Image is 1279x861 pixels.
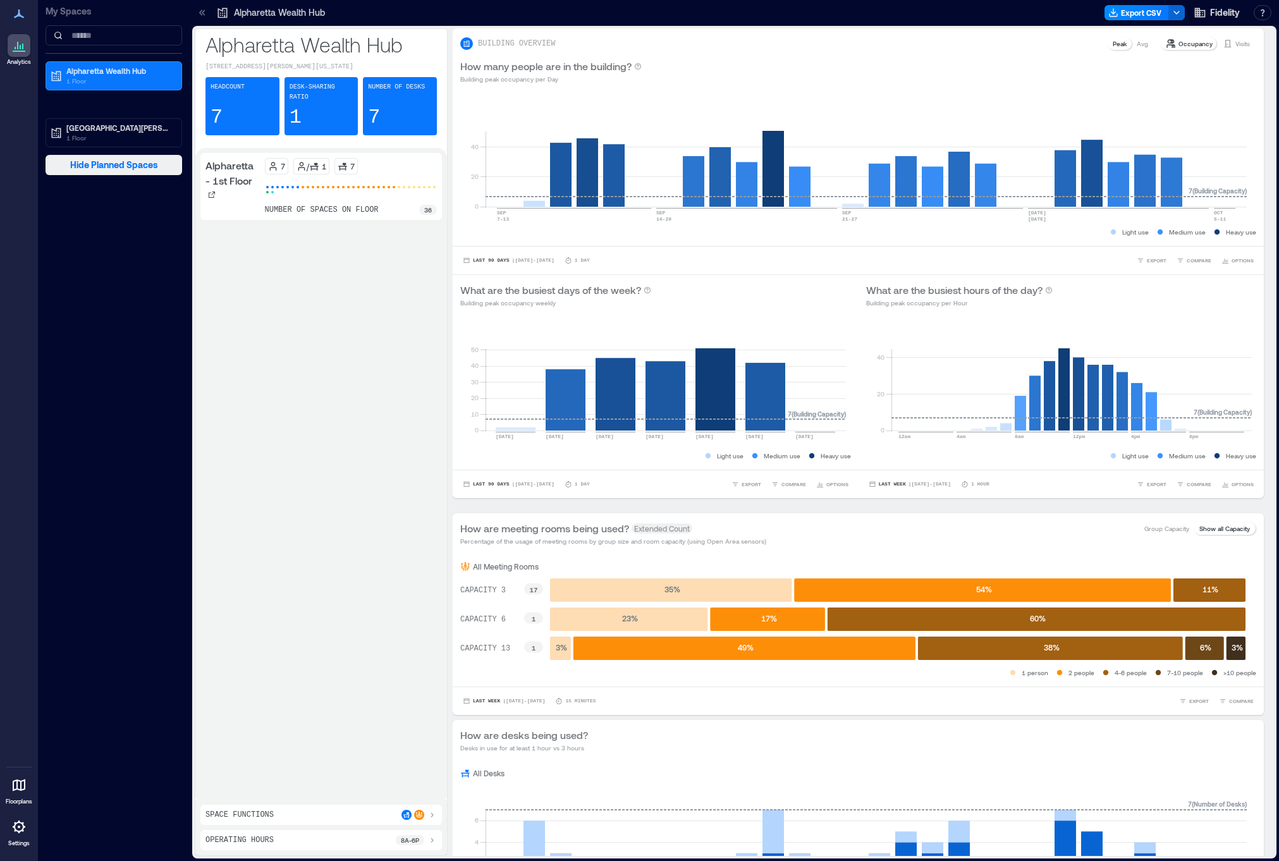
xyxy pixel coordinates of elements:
[1113,39,1127,49] p: Peak
[1232,643,1243,652] text: 3 %
[1028,216,1046,222] text: [DATE]
[1167,668,1203,678] p: 7-10 people
[1169,227,1206,237] p: Medium use
[424,205,432,215] p: 36
[1115,668,1147,678] p: 4-6 people
[471,378,479,386] tspan: 30
[1174,254,1214,267] button: COMPARE
[460,254,557,267] button: Last 90 Days |[DATE]-[DATE]
[596,434,614,439] text: [DATE]
[769,478,809,491] button: COMPARE
[1147,480,1166,488] span: EXPORT
[471,346,479,353] tspan: 50
[460,59,632,74] p: How many people are in the building?
[471,173,479,180] tspan: 20
[1105,5,1169,20] button: Export CSV
[471,394,479,401] tspan: 20
[368,82,425,92] p: Number of Desks
[1122,451,1149,461] p: Light use
[1226,227,1256,237] p: Heavy use
[764,451,800,461] p: Medium use
[1144,523,1189,534] p: Group Capacity
[1134,254,1169,267] button: EXPORT
[1235,39,1250,49] p: Visits
[496,434,514,439] text: [DATE]
[497,216,509,222] text: 7-13
[738,643,754,652] text: 49 %
[475,426,479,434] tspan: 0
[1210,6,1240,19] span: Fidelity
[66,66,173,76] p: Alpharetta Wealth Hub
[729,478,764,491] button: EXPORT
[4,812,34,851] a: Settings
[322,161,326,171] p: 1
[1226,451,1256,461] p: Heavy use
[656,216,671,222] text: 14-20
[475,838,479,846] tspan: 4
[350,161,355,171] p: 7
[8,840,30,847] p: Settings
[205,62,437,72] p: [STREET_ADDRESS][PERSON_NAME][US_STATE]
[1189,697,1209,705] span: EXPORT
[1229,697,1254,705] span: COMPARE
[1200,643,1211,652] text: 6 %
[866,283,1043,298] p: What are the busiest hours of the day?
[478,39,555,49] p: BUILDING OVERVIEW
[460,728,588,743] p: How are desks being used?
[632,523,692,534] span: Extended Count
[473,561,539,571] p: All Meeting Rooms
[876,390,884,398] tspan: 20
[876,353,884,361] tspan: 40
[761,614,777,623] text: 17 %
[866,298,1053,308] p: Building peak occupancy per Hour
[66,133,173,143] p: 1 Floor
[1015,434,1024,439] text: 8am
[290,82,353,102] p: Desk-sharing ratio
[1177,695,1211,707] button: EXPORT
[656,210,666,216] text: SEP
[1216,695,1256,707] button: COMPARE
[66,76,173,86] p: 1 Floor
[976,585,992,594] text: 54 %
[646,434,664,439] text: [DATE]
[575,480,590,488] p: 1 Day
[781,480,806,488] span: COMPARE
[2,770,36,809] a: Floorplans
[1232,257,1254,264] span: OPTIONS
[70,159,158,171] span: Hide Planned Spaces
[473,768,505,778] p: All Desks
[880,426,884,434] tspan: 0
[1203,585,1218,594] text: 11 %
[460,695,548,707] button: Last Week |[DATE]-[DATE]
[265,205,379,215] p: number of spaces on floor
[460,644,510,653] text: CAPACITY 13
[717,451,744,461] p: Light use
[1219,478,1256,491] button: OPTIONS
[1174,478,1214,491] button: COMPARE
[1073,434,1085,439] text: 12pm
[1028,210,1046,216] text: [DATE]
[1214,216,1226,222] text: 5-11
[205,835,274,845] p: Operating Hours
[971,480,989,488] p: 1 Hour
[1169,451,1206,461] p: Medium use
[471,362,479,369] tspan: 40
[1199,523,1250,534] p: Show all Capacity
[205,810,274,820] p: Space Functions
[664,585,680,594] text: 35 %
[1044,643,1060,652] text: 38 %
[1190,3,1244,23] button: Fidelity
[460,586,506,595] text: CAPACITY 3
[842,216,857,222] text: 21-27
[460,521,629,536] p: How are meeting rooms being used?
[1232,480,1254,488] span: OPTIONS
[1189,434,1199,439] text: 8pm
[1219,254,1256,267] button: OPTIONS
[66,123,173,133] p: [GEOGRAPHIC_DATA][PERSON_NAME]
[1122,227,1149,237] p: Light use
[307,161,309,171] p: /
[1030,614,1046,623] text: 60 %
[565,697,596,705] p: 15 minutes
[401,835,419,845] p: 8a - 6p
[1134,478,1169,491] button: EXPORT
